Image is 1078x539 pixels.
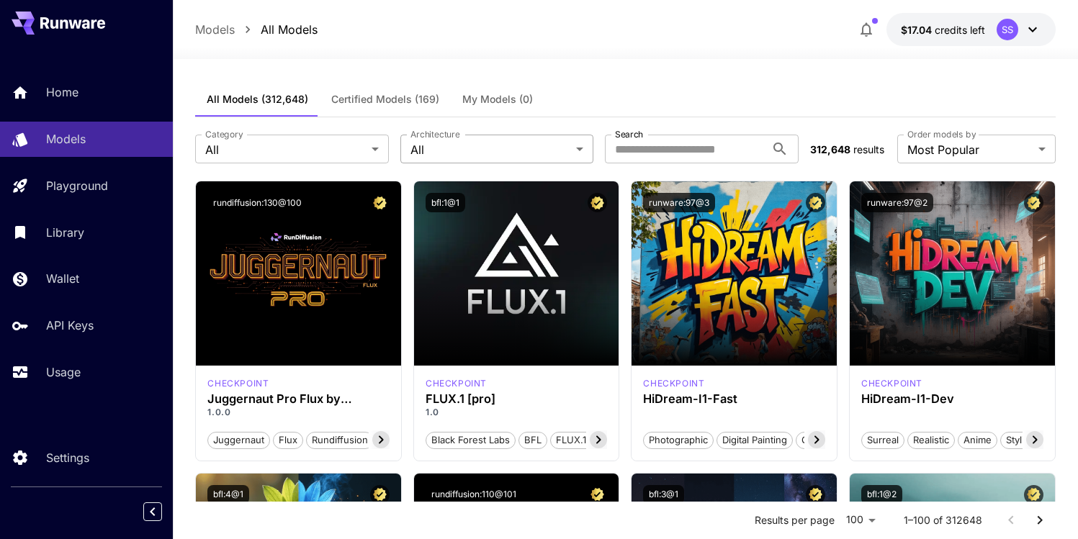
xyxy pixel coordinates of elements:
span: Certified Models (169) [331,93,439,106]
button: Anime [958,430,997,449]
button: Black Forest Labs [426,430,516,449]
button: rundiffusion:110@101 [426,485,522,504]
label: Architecture [410,128,459,140]
h3: HiDream-I1-Fast [643,392,825,406]
span: Cinematic [796,433,850,448]
div: Collapse sidebar [154,499,173,525]
span: credits left [935,24,985,36]
p: Usage [46,363,81,381]
span: Photographic [644,433,713,448]
div: 100 [840,509,881,530]
span: All [205,141,366,158]
button: runware:97@2 [861,193,933,212]
button: Certified Model – Vetted for best performance and includes a commercial license. [370,485,390,504]
button: Realistic [907,430,955,449]
p: Settings [46,449,89,466]
button: Certified Model – Vetted for best performance and includes a commercial license. [370,193,390,212]
p: 1–100 of 312648 [904,513,982,527]
label: Order models by [907,128,976,140]
span: Anime [958,433,997,448]
h3: FLUX.1 [pro] [426,392,608,406]
button: Go to next page [1025,506,1054,535]
span: My Models (0) [462,93,533,106]
span: 312,648 [810,143,850,155]
label: Search [615,128,643,140]
button: bfl:1@1 [426,193,465,212]
button: Certified Model – Vetted for best performance and includes a commercial license. [588,485,607,504]
div: HiDream Dev [861,377,922,390]
p: Library [46,224,84,241]
button: bfl:3@1 [643,485,684,504]
button: Surreal [861,430,904,449]
div: FLUX.1 D [207,377,269,390]
p: Playground [46,177,108,194]
button: Collapse sidebar [143,502,162,521]
p: checkpoint [643,377,704,390]
span: Stylized [1001,433,1046,448]
p: 1.0 [426,406,608,419]
button: bfl:1@2 [861,485,902,504]
span: All Models (312,648) [207,93,308,106]
p: checkpoint [426,377,487,390]
div: $17.03796 [901,22,985,37]
h3: Juggernaut Pro Flux by RunDiffusion [207,392,390,406]
button: Certified Model – Vetted for best performance and includes a commercial license. [806,193,825,212]
p: API Keys [46,317,94,334]
button: Certified Model – Vetted for best performance and includes a commercial license. [1024,193,1043,212]
span: Surreal [862,433,904,448]
span: All [410,141,571,158]
button: rundiffusion [306,430,374,449]
h3: HiDream-I1-Dev [861,392,1043,406]
p: Models [46,130,86,148]
a: All Models [261,21,318,38]
button: rundiffusion:130@100 [207,193,307,212]
span: Digital Painting [717,433,792,448]
span: results [853,143,884,155]
div: HiDream Fast [643,377,704,390]
span: rundiffusion [307,433,373,448]
button: Certified Model – Vetted for best performance and includes a commercial license. [806,485,825,504]
button: flux [273,430,303,449]
button: Cinematic [796,430,851,449]
button: bfl:4@1 [207,485,249,504]
button: Certified Model – Vetted for best performance and includes a commercial license. [1024,485,1043,504]
p: checkpoint [207,377,269,390]
button: Photographic [643,430,714,449]
span: juggernaut [208,433,269,448]
nav: breadcrumb [195,21,318,38]
a: Models [195,21,235,38]
p: Results per page [755,513,835,527]
span: FLUX.1 [pro] [551,433,616,448]
span: BFL [519,433,547,448]
p: 1.0.0 [207,406,390,419]
button: Certified Model – Vetted for best performance and includes a commercial license. [588,193,607,212]
span: flux [274,433,302,448]
span: Most Popular [907,141,1033,158]
p: checkpoint [861,377,922,390]
button: juggernaut [207,430,270,449]
button: FLUX.1 [pro] [550,430,617,449]
button: $17.03796SS [886,13,1056,46]
div: fluxpro [426,377,487,390]
button: BFL [518,430,547,449]
button: runware:97@3 [643,193,715,212]
p: Home [46,83,78,101]
span: $17.04 [901,24,935,36]
p: Wallet [46,270,79,287]
label: Category [205,128,243,140]
span: Realistic [908,433,954,448]
div: SS [997,19,1018,40]
button: Digital Painting [717,430,793,449]
button: Stylized [1000,430,1046,449]
span: Black Forest Labs [426,433,515,448]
